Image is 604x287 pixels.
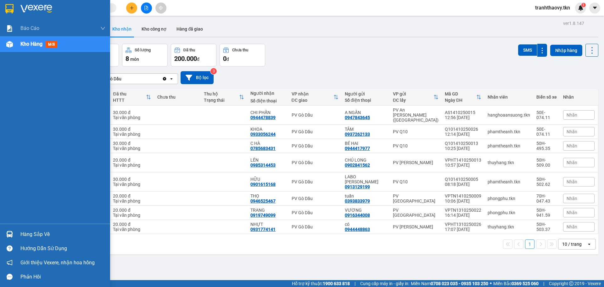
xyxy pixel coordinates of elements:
[292,143,338,148] div: PV Gò Dầu
[567,129,577,134] span: Nhãn
[525,239,534,249] button: 1
[5,4,14,14] img: logo-vxr
[345,193,387,198] div: tuấn
[567,179,577,184] span: Nhãn
[181,71,214,84] button: Bộ lọc
[183,48,195,52] div: Đã thu
[445,193,481,198] div: VPTN1410250009
[204,98,239,103] div: Trạng thái
[113,132,151,137] div: Tại văn phòng
[250,208,285,213] div: TRANG
[445,227,481,232] div: 17:07 [DATE]
[113,222,151,227] div: 20.000 đ
[20,272,105,282] div: Phản hồi
[445,208,481,213] div: VPTN1310250022
[488,210,530,215] div: phongphu.tkn
[445,91,476,96] div: Mã GD
[250,115,276,120] div: 0944478839
[113,146,151,151] div: Tại văn phòng
[445,110,481,115] div: AS1410250015
[292,160,338,165] div: PV Gò Dầu
[113,110,151,115] div: 30.000 đ
[355,280,355,287] span: |
[113,208,151,213] div: 20.000 đ
[159,6,163,10] span: aim
[323,281,350,286] strong: 1900 633 818
[250,163,276,168] div: 0985314453
[567,210,577,215] span: Nhãn
[250,177,285,182] div: HỮU
[250,193,285,198] div: THỌ
[536,127,557,137] div: 50E-074.11
[536,110,557,120] div: 50E-074.11
[445,127,481,132] div: Q101410250026
[445,146,481,151] div: 10:25 [DATE]
[113,91,146,96] div: Đã thu
[250,198,276,204] div: 0946525467
[113,198,151,204] div: Tại văn phòng
[445,198,481,204] div: 10:06 [DATE]
[46,41,57,48] span: mới
[107,21,137,37] button: Kho nhận
[113,182,151,187] div: Tại văn phòng
[445,222,481,227] div: VPHT1310250026
[345,110,387,115] div: A NGÂN
[288,89,342,106] th: Toggle SortBy
[171,21,208,37] button: Hàng đã giao
[567,224,577,229] span: Nhãn
[345,184,370,189] div: 0913129199
[445,158,481,163] div: VPHT1410250013
[345,208,387,213] div: VƯƠNG
[445,98,476,103] div: Ngày ĐH
[250,98,285,103] div: Số điện thoại
[393,98,433,103] div: ĐC lấy
[536,158,557,168] div: 50H-509.00
[543,280,544,287] span: |
[122,76,123,82] input: Selected PV Gò Dầu.
[536,95,557,100] div: Biển số xe
[345,98,387,103] div: Số điện thoại
[100,76,121,82] div: PV Gò Dầu
[201,89,247,106] th: Toggle SortBy
[292,129,338,134] div: PV Gò Dầu
[250,141,285,146] div: C HÀ
[393,107,439,123] div: PV An [PERSON_NAME] ([GEOGRAPHIC_DATA])
[393,179,439,184] div: PV Q10
[250,182,276,187] div: 0901615168
[345,227,370,232] div: 0944448863
[250,213,276,218] div: 0919749099
[7,260,13,266] span: notification
[445,182,481,187] div: 08:18 [DATE]
[587,242,592,247] svg: open
[488,179,530,184] div: phamtheanh.tkn
[292,91,333,96] div: VP nhận
[223,55,226,62] span: 0
[113,98,146,103] div: HTTT
[345,222,387,227] div: có
[411,280,488,287] span: Miền Nam
[20,244,105,253] div: Hướng dẫn sử dụng
[20,259,95,267] span: Giới thiệu Vexere, nhận hoa hồng
[530,4,575,12] span: tranhthaovy.tkn
[563,95,595,100] div: Nhãn
[292,210,338,215] div: PV Gò Dầu
[592,5,598,11] span: caret-down
[126,55,129,62] span: 8
[157,95,198,100] div: Chưa thu
[488,143,530,148] div: phamtheanh.tkn
[169,76,174,81] svg: open
[442,89,484,106] th: Toggle SortBy
[144,6,148,10] span: file-add
[488,95,530,100] div: Nhân viên
[488,160,530,165] div: thuyhang.tkn
[581,3,586,7] sup: 1
[536,222,557,232] div: 50H-503.37
[210,68,217,74] sup: 3
[393,91,433,96] div: VP gửi
[6,231,13,238] img: warehouse-icon
[292,179,338,184] div: PV Gò Dầu
[345,158,387,163] div: CHÚ LONG
[393,129,439,134] div: PV Q10
[113,227,151,232] div: Tại văn phòng
[113,193,151,198] div: 20.000 đ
